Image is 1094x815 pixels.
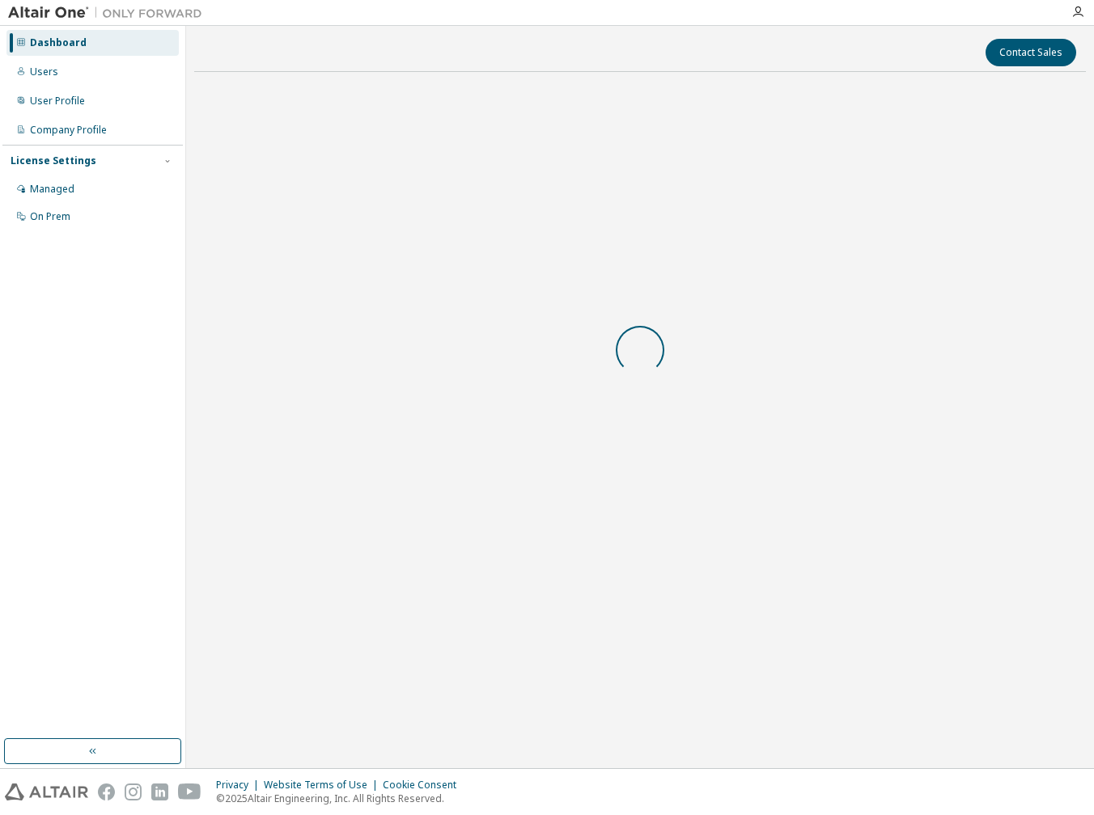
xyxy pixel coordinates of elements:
[125,783,142,800] img: instagram.svg
[5,783,88,800] img: altair_logo.svg
[383,779,466,792] div: Cookie Consent
[30,210,70,223] div: On Prem
[216,779,264,792] div: Privacy
[216,792,466,805] p: © 2025 Altair Engineering, Inc. All Rights Reserved.
[30,65,58,78] div: Users
[30,95,85,108] div: User Profile
[264,779,383,792] div: Website Terms of Use
[98,783,115,800] img: facebook.svg
[30,183,74,196] div: Managed
[151,783,168,800] img: linkedin.svg
[986,39,1076,66] button: Contact Sales
[30,124,107,137] div: Company Profile
[30,36,87,49] div: Dashboard
[11,154,96,167] div: License Settings
[8,5,210,21] img: Altair One
[178,783,201,800] img: youtube.svg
